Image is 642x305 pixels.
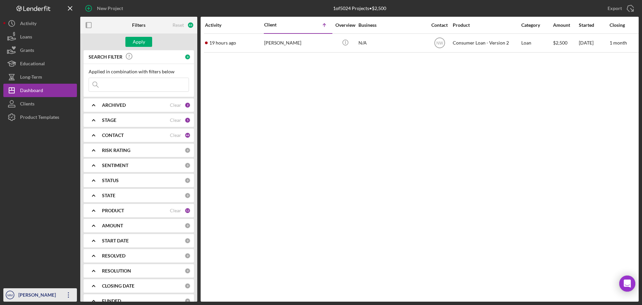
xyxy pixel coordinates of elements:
div: Open Intercom Messenger [619,276,635,292]
div: 63 [187,22,194,28]
div: 0 [185,253,191,259]
div: 0 [185,223,191,229]
b: START DATE [102,238,129,243]
button: Export [601,2,639,15]
b: Filters [132,22,145,28]
b: RESOLUTION [102,268,131,274]
b: RESOLVED [102,253,125,258]
button: MM[PERSON_NAME] [3,288,77,302]
div: Activity [20,17,36,32]
button: Educational [3,57,77,70]
button: Dashboard [3,84,77,97]
div: Consumer Loan - Version 2 [453,34,520,52]
div: Clients [20,97,34,112]
div: 0 [185,298,191,304]
div: Loans [20,30,32,45]
time: 1 month [610,40,627,46]
b: FUNDED [102,298,121,304]
button: Clients [3,97,77,110]
div: [DATE] [579,34,609,52]
button: Grants [3,44,77,57]
div: Clear [170,102,181,108]
b: STATE [102,193,115,198]
button: Long-Term [3,70,77,84]
div: Client [264,22,298,27]
div: [PERSON_NAME] [17,288,60,303]
div: Applied in combination with filters below [89,69,189,74]
div: $2,500 [553,34,578,52]
div: 44 [185,132,191,138]
div: Overview [333,22,358,28]
div: Reset [173,22,184,28]
div: 0 [185,54,191,60]
div: Loan [521,34,552,52]
div: 0 [185,177,191,183]
div: 0 [185,162,191,168]
button: Activity [3,17,77,30]
div: 5 [185,117,191,123]
div: 0 [185,268,191,274]
b: CONTACT [102,133,124,138]
b: PRODUCT [102,208,124,213]
b: STAGE [102,118,116,123]
div: Product [453,22,520,28]
time: 2025-08-15 01:31 [209,40,236,46]
b: STATUS [102,178,119,183]
div: 0 [185,283,191,289]
div: Clear [170,208,181,213]
div: N/A [358,34,425,52]
text: NW [436,41,443,46]
div: 0 [185,147,191,153]
b: AMOUNT [102,223,123,228]
div: Started [579,22,609,28]
div: 12 [185,208,191,214]
div: Clear [170,133,181,138]
div: Dashboard [20,84,43,99]
text: MM [7,293,13,297]
b: SEARCH FILTER [89,54,122,60]
b: SENTIMENT [102,163,128,168]
div: Apply [133,37,145,47]
div: Business [358,22,425,28]
button: New Project [80,2,130,15]
div: 0 [185,193,191,199]
b: CLOSING DATE [102,283,134,289]
button: Apply [125,37,152,47]
button: Loans [3,30,77,44]
div: Clear [170,118,181,123]
b: ARCHIVED [102,102,126,108]
div: 0 [185,238,191,244]
div: Grants [20,44,34,59]
button: Product Templates [3,110,77,124]
div: New Project [97,2,123,15]
div: 2 [185,102,191,108]
b: RISK RATING [102,148,130,153]
div: 1 of 5024 Projects • $2,500 [333,6,386,11]
div: Category [521,22,552,28]
div: Contact [427,22,452,28]
div: Product Templates [20,110,59,126]
div: [PERSON_NAME] [264,34,331,52]
div: Export [608,2,622,15]
div: Amount [553,22,578,28]
div: Activity [205,22,263,28]
div: Long-Term [20,70,42,85]
div: Educational [20,57,45,72]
